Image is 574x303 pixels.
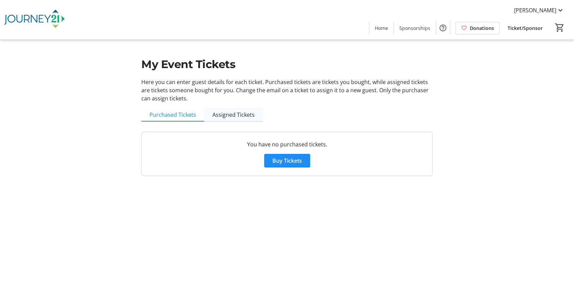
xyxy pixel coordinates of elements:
span: Home [375,25,388,32]
span: [PERSON_NAME] [514,6,556,14]
span: Ticket/Sponsor [508,25,543,32]
a: Home [369,22,394,34]
img: Journey21's Logo [4,3,65,37]
button: Help [436,21,450,35]
span: Sponsorships [399,25,430,32]
p: You have no purchased tickets. [150,140,424,148]
span: Assigned Tickets [212,112,255,117]
button: Cart [554,21,566,34]
button: [PERSON_NAME] [509,5,570,16]
span: Donations [470,25,494,32]
a: Donations [456,22,499,34]
span: Purchased Tickets [149,112,196,117]
button: Buy Tickets [264,154,310,168]
a: Sponsorships [394,22,436,34]
a: Ticket/Sponsor [502,22,548,34]
span: Buy Tickets [272,157,302,165]
h1: My Event Tickets [141,56,433,73]
p: Here you can enter guest details for each ticket. Purchased tickets are tickets you bought, while... [141,78,433,102]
